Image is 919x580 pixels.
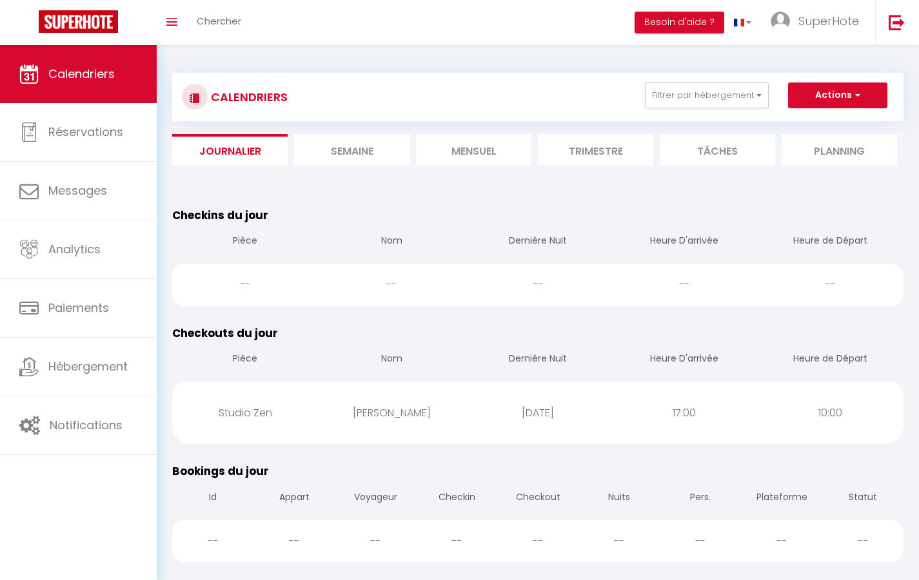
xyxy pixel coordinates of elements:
[48,300,109,316] span: Paiements
[611,392,757,434] div: 17:00
[660,134,775,166] li: Tâches
[48,241,101,257] span: Analytics
[172,224,319,260] th: Pièce
[771,12,790,31] img: ...
[538,134,653,166] li: Trimestre
[319,264,465,305] div: --
[253,520,335,562] div: --
[611,342,757,378] th: Heure D'arrivée
[319,224,465,260] th: Nom
[172,463,269,479] span: Bookings du jour
[822,480,904,517] th: Statut
[172,520,253,562] div: --
[757,264,904,305] div: --
[757,342,904,378] th: Heure de Départ
[660,480,741,517] th: Pers.
[172,134,288,166] li: Journalier
[48,124,123,140] span: Réservations
[611,224,757,260] th: Heure D'arrivée
[208,82,288,111] h3: CALENDRIERS
[611,264,757,305] div: --
[50,417,123,433] span: Notifications
[10,5,49,44] button: Ouvrir le widget de chat LiveChat
[645,82,769,108] button: Filtrer par hébergement
[889,14,905,30] img: logout
[39,10,118,33] img: Super Booking
[172,208,268,223] span: Checkins du jour
[798,13,859,29] span: SuperHote
[48,182,107,198] span: Messages
[465,224,611,260] th: Dernière Nuit
[335,480,416,517] th: Voyageur
[253,480,335,517] th: Appart
[782,134,897,166] li: Planning
[497,520,578,562] div: --
[48,66,115,82] span: Calendriers
[578,480,660,517] th: Nuits
[465,342,611,378] th: Dernière Nuit
[578,520,660,562] div: --
[757,392,904,434] div: 10:00
[172,480,253,517] th: Id
[660,520,741,562] div: --
[416,480,497,517] th: Checkin
[788,82,887,108] button: Actions
[172,325,278,341] span: Checkouts du jour
[465,392,611,434] div: [DATE]
[741,520,822,562] div: --
[197,14,241,28] span: Chercher
[335,520,416,562] div: --
[465,264,611,305] div: --
[497,480,578,517] th: Checkout
[741,480,822,517] th: Plateforme
[319,392,465,434] div: [PERSON_NAME]
[416,520,497,562] div: --
[635,12,724,34] button: Besoin d'aide ?
[172,392,319,434] div: Studio Zen
[172,342,319,378] th: Pièce
[319,342,465,378] th: Nom
[416,134,531,166] li: Mensuel
[757,224,904,260] th: Heure de Départ
[822,520,904,562] div: --
[294,134,410,166] li: Semaine
[172,264,319,305] div: --
[48,358,128,374] span: Hébergement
